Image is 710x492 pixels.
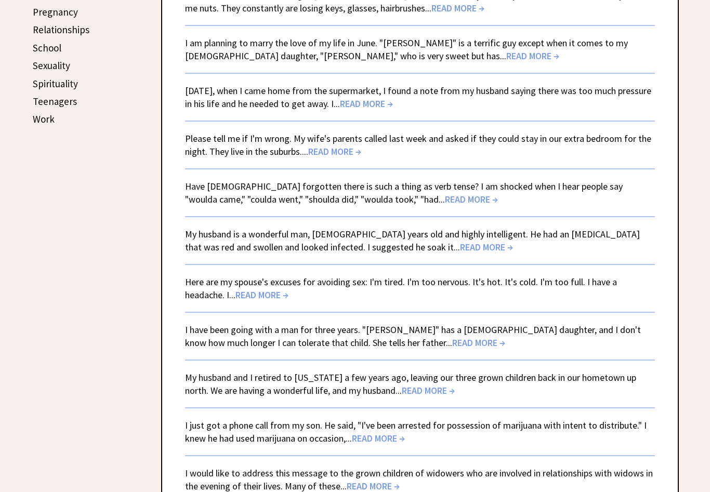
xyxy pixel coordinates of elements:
a: I would like to address this message to the grown children of widowers who are involved in relati... [185,467,653,492]
span: READ MORE → [460,241,513,253]
span: READ MORE → [235,289,288,301]
iframe: Advertisement [31,155,135,467]
a: Here are my spouse's excuses for avoiding sex: I'm tired. I'm too nervous. It's hot. It's cold. I... [185,276,617,301]
a: [DATE], when I came home from the supermarket, I found a note from my husband saying there was to... [185,85,651,110]
a: Teenagers [33,95,77,108]
a: I am planning to marry the love of my life in June. "[PERSON_NAME]" is a terrific guy except when... [185,37,628,62]
a: Pregnancy [33,6,78,18]
span: READ MORE → [506,50,559,62]
span: READ MORE → [445,193,498,205]
a: My husband and I retired to [US_STATE] a few years ago, leaving our three grown children back in ... [185,371,636,396]
span: READ MORE → [352,432,405,444]
span: READ MORE → [347,480,400,492]
a: Relationships [33,23,89,36]
span: READ MORE → [431,2,484,14]
a: Work [33,113,55,125]
span: READ MORE → [452,337,505,349]
span: READ MORE → [402,384,455,396]
a: Please tell me if I'm wrong. My wife's parents called last week and asked if they could stay in o... [185,132,651,157]
span: READ MORE → [308,145,361,157]
a: I have been going with a man for three years. "[PERSON_NAME]" has a [DEMOGRAPHIC_DATA] daughter, ... [185,324,641,349]
a: I just got a phone call from my son. He said, "I've been arrested for possession of marijuana wit... [185,419,647,444]
a: Have [DEMOGRAPHIC_DATA] forgotten there is such a thing as verb tense? I am shocked when I hear p... [185,180,623,205]
a: School [33,42,61,54]
a: Sexuality [33,59,70,72]
a: My husband is a wonderful man, [DEMOGRAPHIC_DATA] years old and highly intelligent. He had an [ME... [185,228,640,253]
span: READ MORE → [340,98,393,110]
a: Spirituality [33,77,78,90]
